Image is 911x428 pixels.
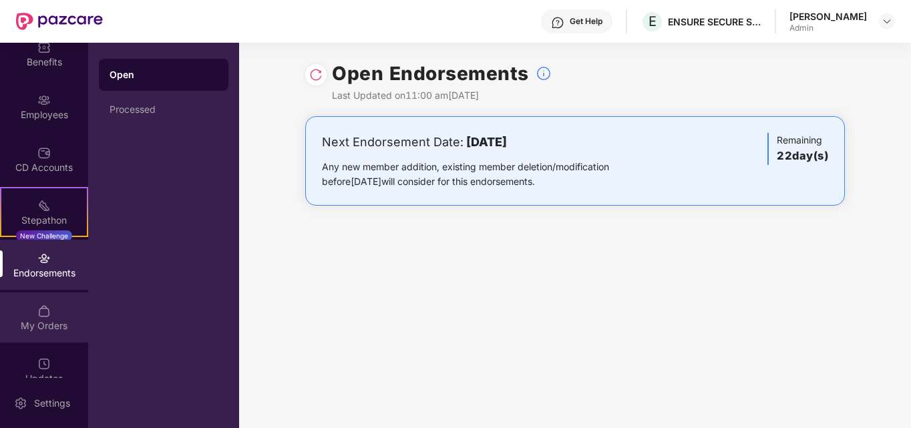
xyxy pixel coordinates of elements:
[37,357,51,371] img: svg+xml;base64,PHN2ZyBpZD0iVXBkYXRlZCIgeG1sbnM9Imh0dHA6Ly93d3cudzMub3JnLzIwMDAvc3ZnIiB3aWR0aD0iMj...
[309,68,323,81] img: svg+xml;base64,PHN2ZyBpZD0iUmVsb2FkLTMyeDMyIiB4bWxucz0iaHR0cDovL3d3dy53My5vcmcvMjAwMC9zdmciIHdpZH...
[777,148,828,165] h3: 22 day(s)
[466,135,507,149] b: [DATE]
[16,230,72,241] div: New Challenge
[37,199,51,212] img: svg+xml;base64,PHN2ZyB4bWxucz0iaHR0cDovL3d3dy53My5vcmcvMjAwMC9zdmciIHdpZHRoPSIyMSIgaGVpZ2h0PSIyMC...
[536,65,552,81] img: svg+xml;base64,PHN2ZyBpZD0iSW5mb18tXzMyeDMyIiBkYXRhLW5hbWU9IkluZm8gLSAzMngzMiIgeG1sbnM9Imh0dHA6Ly...
[649,13,657,29] span: E
[570,16,602,27] div: Get Help
[789,10,867,23] div: [PERSON_NAME]
[110,68,218,81] div: Open
[37,252,51,265] img: svg+xml;base64,PHN2ZyBpZD0iRW5kb3JzZW1lbnRzIiB4bWxucz0iaHR0cDovL3d3dy53My5vcmcvMjAwMC9zdmciIHdpZH...
[789,23,867,33] div: Admin
[110,104,218,115] div: Processed
[1,214,87,227] div: Stepathon
[37,304,51,318] img: svg+xml;base64,PHN2ZyBpZD0iTXlfT3JkZXJzIiBkYXRhLW5hbWU9Ik15IE9yZGVycyIgeG1sbnM9Imh0dHA6Ly93d3cudz...
[322,160,651,189] div: Any new member addition, existing member deletion/modification before [DATE] will consider for th...
[37,41,51,54] img: svg+xml;base64,PHN2ZyBpZD0iQmVuZWZpdHMiIHhtbG5zPSJodHRwOi8vd3d3LnczLm9yZy8yMDAwL3N2ZyIgd2lkdGg9Ij...
[37,93,51,107] img: svg+xml;base64,PHN2ZyBpZD0iRW1wbG95ZWVzIiB4bWxucz0iaHR0cDovL3d3dy53My5vcmcvMjAwMC9zdmciIHdpZHRoPS...
[16,13,103,30] img: New Pazcare Logo
[14,397,27,410] img: svg+xml;base64,PHN2ZyBpZD0iU2V0dGluZy0yMHgyMCIgeG1sbnM9Imh0dHA6Ly93d3cudzMub3JnLzIwMDAvc3ZnIiB3aW...
[668,15,761,28] div: ENSURE SECURE SERVICES PRIVATE LIMITED
[882,16,892,27] img: svg+xml;base64,PHN2ZyBpZD0iRHJvcGRvd24tMzJ4MzIiIHhtbG5zPSJodHRwOi8vd3d3LnczLm9yZy8yMDAwL3N2ZyIgd2...
[332,59,529,88] h1: Open Endorsements
[551,16,564,29] img: svg+xml;base64,PHN2ZyBpZD0iSGVscC0zMngzMiIgeG1sbnM9Imh0dHA6Ly93d3cudzMub3JnLzIwMDAvc3ZnIiB3aWR0aD...
[30,397,74,410] div: Settings
[322,133,651,152] div: Next Endorsement Date:
[332,88,552,103] div: Last Updated on 11:00 am[DATE]
[37,146,51,160] img: svg+xml;base64,PHN2ZyBpZD0iQ0RfQWNjb3VudHMiIGRhdGEtbmFtZT0iQ0QgQWNjb3VudHMiIHhtbG5zPSJodHRwOi8vd3...
[767,133,828,165] div: Remaining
